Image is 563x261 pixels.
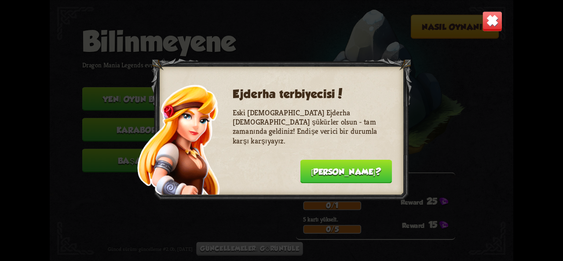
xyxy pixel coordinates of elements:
img: Close_Button.png [482,11,502,31]
button: [PERSON_NAME]? [300,159,392,183]
font: Eski [DEMOGRAPHIC_DATA] Ejderha [DEMOGRAPHIC_DATA] şükürler olsun - tam zamanında geldiniz! Endiş... [233,108,377,146]
img: Arya.png [137,84,220,194]
font: Ejderha terbiyecisi! [233,87,344,100]
font: [PERSON_NAME]? [311,167,381,176]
